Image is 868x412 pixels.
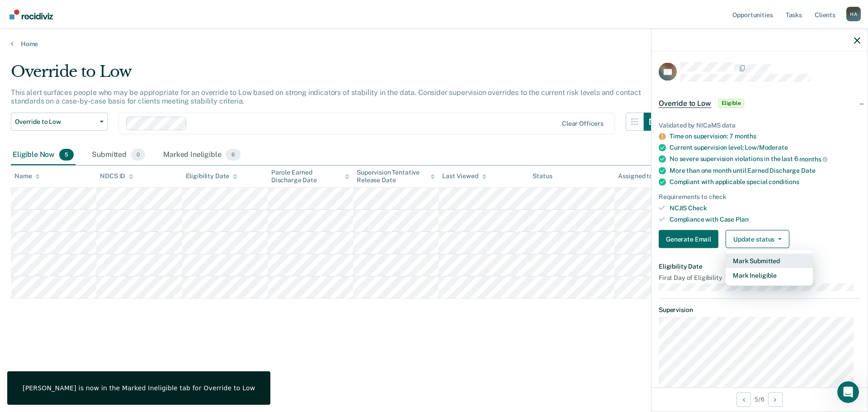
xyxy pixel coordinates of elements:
[11,145,75,165] div: Eligible Now
[15,118,96,126] span: Override to Low
[651,387,868,411] div: 5 / 6
[846,7,861,21] button: Profile dropdown button
[659,193,860,200] div: Requirements to check
[736,392,751,407] button: Previous Opportunity
[670,215,860,223] div: Compliance with Case
[562,120,604,128] div: Clear officers
[23,384,255,392] div: [PERSON_NAME] is now in the Marked Ineligible tab for Override to Low
[768,392,783,407] button: Next Opportunity
[726,230,789,248] button: Update status
[670,155,860,163] div: No severe supervision violations in the last 6
[271,169,349,184] div: Parole Earned Discharge Date
[659,306,860,313] dt: Supervision
[837,381,859,403] iframe: Intercom live chat
[670,204,860,212] div: NCJIS
[226,149,240,161] span: 6
[90,145,147,165] div: Submitted
[769,178,799,185] span: conditions
[11,88,641,105] p: This alert surfaces people who may be appropriate for an override to Low based on strong indicato...
[186,172,238,180] div: Eligibility Date
[659,121,860,129] div: Validated by NICaMS data
[670,133,860,140] div: Time on supervision: 7 months
[801,166,815,174] span: Date
[659,230,722,248] a: Navigate to form link
[161,145,242,165] div: Marked Ineligible
[100,172,133,180] div: NDCS ID
[659,99,711,108] span: Override to Low
[659,274,860,282] dt: First Day of Eligibility
[799,156,828,163] span: months
[357,169,435,184] div: Supervision Tentative Release Date
[59,149,74,161] span: 5
[718,99,744,108] span: Eligible
[688,204,707,211] span: Check
[618,172,660,180] div: Assigned to
[442,172,486,180] div: Last Viewed
[533,172,552,180] div: Status
[670,178,860,185] div: Compliant with applicable special
[14,172,40,180] div: Name
[659,230,718,248] button: Generate Email
[131,149,145,161] span: 0
[651,89,868,118] div: Override to LowEligible
[846,7,861,21] div: H A
[726,268,813,283] button: Mark Ineligible
[670,144,860,152] div: Current supervision level:
[726,254,813,268] button: Mark Submitted
[745,144,788,151] span: Low/Moderate
[659,263,860,270] dt: Eligibility Date
[11,40,857,48] a: Home
[11,62,662,88] div: Override to Low
[736,215,748,223] span: Plan
[9,9,53,19] img: Recidiviz
[670,166,860,174] div: More than one month until Earned Discharge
